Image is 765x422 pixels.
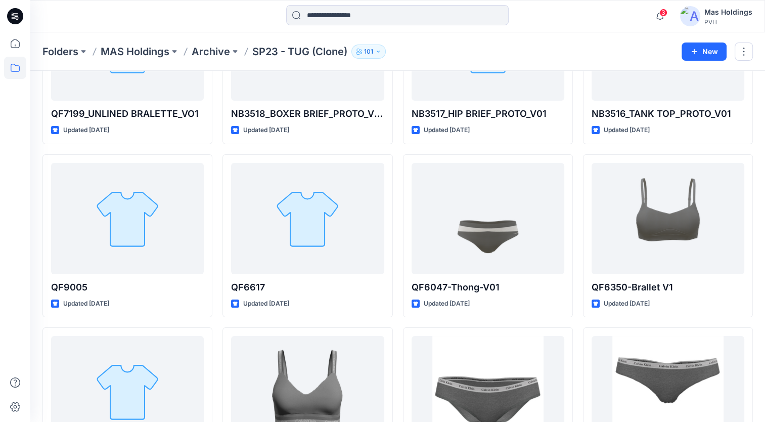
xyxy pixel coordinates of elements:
p: Updated [DATE] [424,299,470,309]
a: QF6350-Brallet V1 [592,163,744,274]
p: QF6617 [231,280,384,294]
p: Updated [DATE] [424,125,470,136]
a: QF9005 [51,163,204,274]
a: Folders [42,45,78,59]
div: Mas Holdings [704,6,752,18]
p: SP23 - TUG (Clone) [252,45,347,59]
p: QF6047-Thong-V01 [412,280,564,294]
a: Archive [192,45,230,59]
div: PVH [704,18,752,26]
p: NB3518_BOXER BRIEF_PROTO_V01 [231,107,384,121]
p: Updated [DATE] [63,299,109,309]
p: QF6350-Brallet V1 [592,280,744,294]
a: QF6617 [231,163,384,274]
p: Updated [DATE] [604,125,650,136]
p: QF7199_UNLINED BRALETTE_VO1 [51,107,204,121]
span: 3 [659,9,667,17]
p: NB3516_TANK TOP_PROTO_V01 [592,107,744,121]
p: NB3517_HIP BRIEF_PROTO_V01 [412,107,564,121]
p: Updated [DATE] [604,299,650,309]
p: 101 [364,46,373,57]
button: 101 [351,45,386,59]
a: MAS Holdings [101,45,169,59]
p: Updated [DATE] [243,125,289,136]
a: QF6047-Thong-V01 [412,163,564,274]
p: QF9005 [51,280,204,294]
p: Updated [DATE] [243,299,289,309]
button: New [682,43,727,61]
p: Updated [DATE] [63,125,109,136]
img: avatar [680,6,700,26]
